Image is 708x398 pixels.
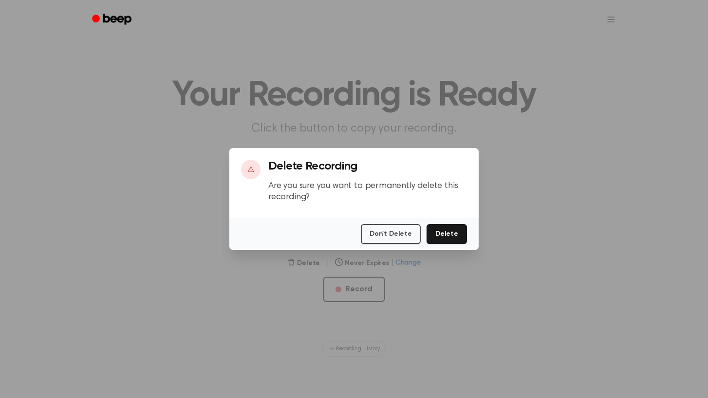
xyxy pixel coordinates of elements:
a: Beep [85,10,140,29]
p: Are you sure you want to permanently delete this recording? [268,181,467,203]
button: Don't Delete [361,224,421,244]
div: ⚠ [241,160,261,179]
button: Delete [427,224,467,244]
button: Open menu [599,8,623,31]
h3: Delete Recording [268,160,467,173]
